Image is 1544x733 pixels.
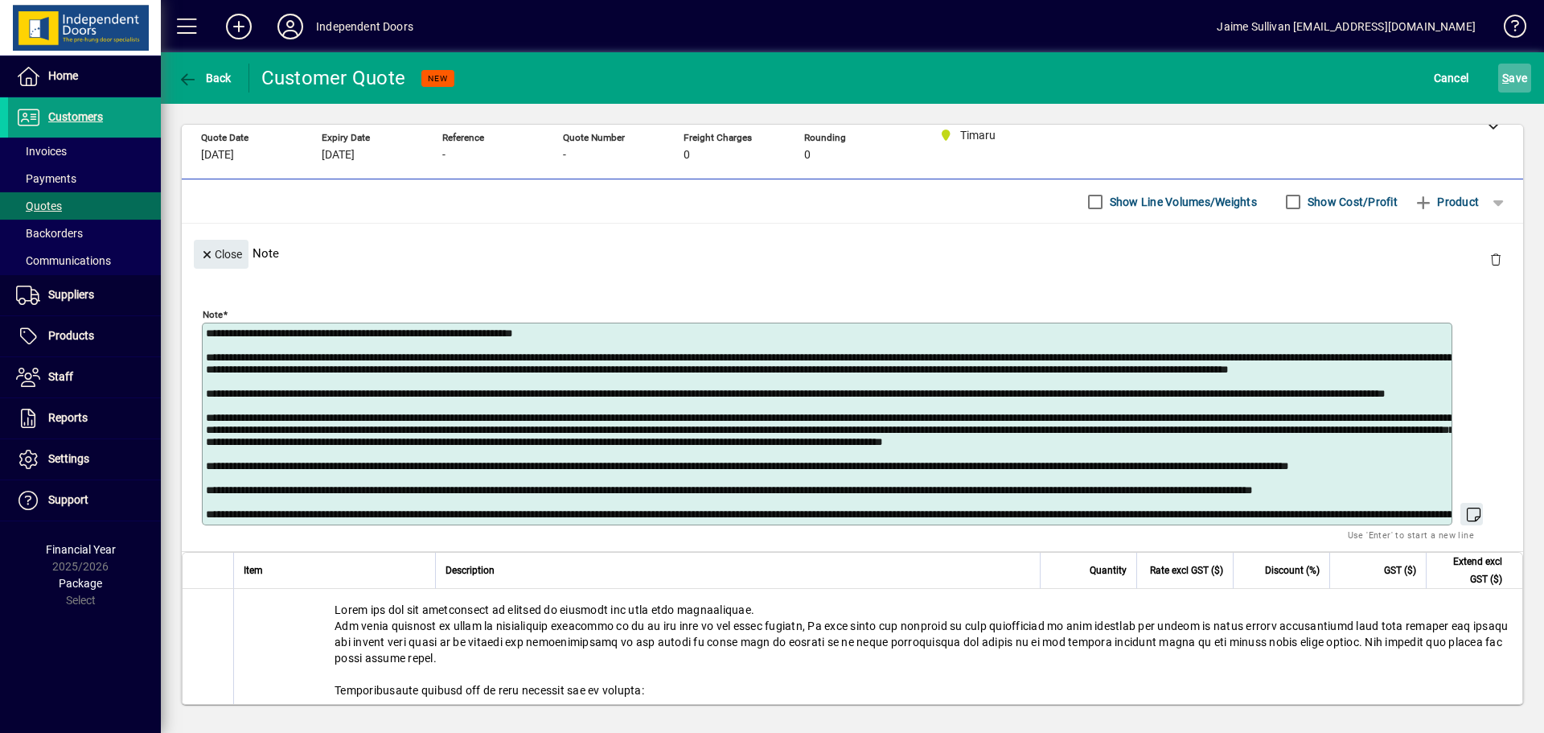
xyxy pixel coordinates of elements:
[1498,64,1531,93] button: Save
[446,562,495,579] span: Description
[684,149,690,162] span: 0
[1492,3,1524,56] a: Knowledge Base
[1348,525,1474,544] mat-hint: Use 'Enter' to start a new line
[213,12,265,41] button: Add
[59,577,102,590] span: Package
[16,227,83,240] span: Backorders
[1384,562,1416,579] span: GST ($)
[161,64,249,93] app-page-header-button: Back
[316,14,413,39] div: Independent Doors
[1430,64,1473,93] button: Cancel
[8,316,161,356] a: Products
[8,398,161,439] a: Reports
[428,73,448,84] span: NEW
[8,165,161,192] a: Payments
[8,247,161,274] a: Communications
[563,149,566,162] span: -
[200,241,242,268] span: Close
[8,220,161,247] a: Backorders
[8,439,161,480] a: Settings
[16,145,67,158] span: Invoices
[8,138,161,165] a: Invoices
[322,149,355,162] span: [DATE]
[1476,240,1515,278] button: Delete
[442,149,446,162] span: -
[48,329,94,342] span: Products
[8,56,161,97] a: Home
[48,493,88,506] span: Support
[48,110,103,123] span: Customers
[8,275,161,315] a: Suppliers
[48,411,88,424] span: Reports
[1436,553,1502,588] span: Extend excl GST ($)
[8,480,161,521] a: Support
[46,543,116,556] span: Financial Year
[48,452,89,465] span: Settings
[265,12,316,41] button: Profile
[174,64,236,93] button: Back
[1107,194,1257,210] label: Show Line Volumes/Weights
[1150,562,1223,579] span: Rate excl GST ($)
[1090,562,1127,579] span: Quantity
[194,240,248,269] button: Close
[1265,562,1320,579] span: Discount (%)
[1476,252,1515,266] app-page-header-button: Delete
[1434,65,1469,91] span: Cancel
[1217,14,1476,39] div: Jaime Sullivan [EMAIL_ADDRESS][DOMAIN_NAME]
[203,309,223,320] mat-label: Note
[16,200,62,212] span: Quotes
[48,370,73,383] span: Staff
[1406,187,1487,216] button: Product
[178,72,232,84] span: Back
[1502,72,1509,84] span: S
[182,224,1523,282] div: Note
[244,562,263,579] span: Item
[16,254,111,267] span: Communications
[190,246,253,261] app-page-header-button: Close
[1502,65,1527,91] span: ave
[16,172,76,185] span: Payments
[261,65,406,91] div: Customer Quote
[201,149,234,162] span: [DATE]
[48,288,94,301] span: Suppliers
[8,357,161,397] a: Staff
[804,149,811,162] span: 0
[48,69,78,82] span: Home
[8,192,161,220] a: Quotes
[1414,189,1479,215] span: Product
[1304,194,1398,210] label: Show Cost/Profit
